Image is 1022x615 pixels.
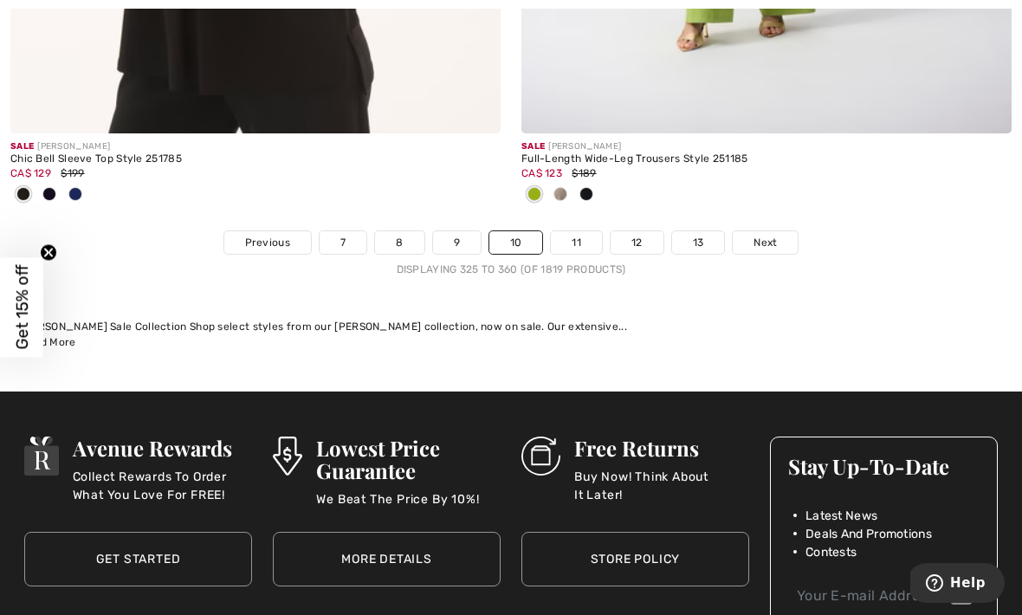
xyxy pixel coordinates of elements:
span: Read More [21,336,76,348]
div: Greenery [521,181,547,210]
span: Deals And Promotions [805,525,932,543]
a: 9 [433,231,481,254]
a: 7 [320,231,366,254]
h3: Avenue Rewards [73,437,252,459]
div: [PERSON_NAME] Sale Collection Shop select styles from our [PERSON_NAME] collection, now on sale. ... [21,319,1001,334]
span: Previous [245,235,290,250]
a: Get Started [24,532,252,586]
div: Midnight Blue [36,181,62,210]
h3: Lowest Price Guarantee [316,437,501,482]
div: [PERSON_NAME] [521,140,1012,153]
span: Get 15% off [12,265,32,350]
p: Collect Rewards To Order What You Love For FREE! [73,468,252,502]
img: Avenue Rewards [24,437,59,476]
div: Full-Length Wide-Leg Trousers Style 251185 [521,153,1012,165]
div: Black [573,181,599,210]
a: 10 [489,231,543,254]
span: Sale [10,141,34,152]
div: Dune [547,181,573,210]
span: $189 [572,167,596,179]
button: Close teaser [40,244,57,262]
div: Chic Bell Sleeve Top Style 251785 [10,153,501,165]
p: We Beat The Price By 10%! [316,490,501,525]
div: Black [10,181,36,210]
div: Royal Sapphire 163 [62,181,88,210]
span: CA$ 129 [10,167,51,179]
span: Latest News [805,507,877,525]
img: Free Returns [521,437,560,476]
p: Buy Now! Think About It Later! [574,468,749,502]
span: CA$ 123 [521,167,562,179]
iframe: Opens a widget where you can find more information [910,563,1005,606]
a: Store Policy [521,532,749,586]
span: $199 [61,167,84,179]
a: 11 [551,231,602,254]
span: Contests [805,543,857,561]
a: More Details [273,532,501,586]
span: Sale [521,141,545,152]
h3: Free Returns [574,437,749,459]
a: 12 [611,231,663,254]
a: Next [733,231,798,254]
span: Next [754,235,777,250]
img: Lowest Price Guarantee [273,437,302,476]
a: 8 [375,231,424,254]
div: [PERSON_NAME] [10,140,501,153]
a: 13 [672,231,725,254]
h3: Stay Up-To-Date [788,455,980,477]
a: Previous [224,231,311,254]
